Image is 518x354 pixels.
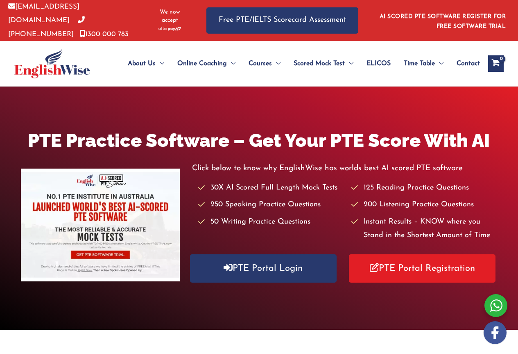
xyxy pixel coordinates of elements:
li: 125 Reading Practice Questions [351,181,497,195]
a: 1300 000 783 [80,31,129,38]
span: Menu Toggle [345,49,353,78]
span: Menu Toggle [227,49,235,78]
aside: Header Widget 1 [375,7,510,34]
p: Click below to know why EnglishWise has worlds best AI scored PTE software [192,162,498,175]
a: Scored Mock TestMenu Toggle [287,49,360,78]
span: Menu Toggle [156,49,164,78]
a: AI SCORED PTE SOFTWARE REGISTER FOR FREE SOFTWARE TRIAL [380,14,506,30]
a: CoursesMenu Toggle [242,49,287,78]
a: [PHONE_NUMBER] [8,17,85,37]
a: About UsMenu Toggle [121,49,171,78]
a: Contact [450,49,480,78]
span: Courses [249,49,272,78]
li: Instant Results – KNOW where you Stand in the Shortest Amount of Time [351,215,497,243]
span: Online Coaching [177,49,227,78]
a: ELICOS [360,49,397,78]
a: Free PTE/IELTS Scorecard Assessment [206,7,358,33]
span: Time Table [404,49,435,78]
a: [EMAIL_ADDRESS][DOMAIN_NAME] [8,3,79,24]
li: 30X AI Scored Full Length Mock Tests [198,181,344,195]
span: Scored Mock Test [294,49,345,78]
img: Afterpay-Logo [158,27,181,31]
h1: PTE Practice Software – Get Your PTE Score With AI [21,128,498,153]
li: 200 Listening Practice Questions [351,198,497,212]
span: Menu Toggle [435,49,443,78]
span: We now accept [154,8,186,25]
img: pte-institute-main [21,169,180,281]
a: PTE Portal Login [190,254,337,283]
li: 250 Speaking Practice Questions [198,198,344,212]
li: 50 Writing Practice Questions [198,215,344,229]
span: ELICOS [366,49,391,78]
img: white-facebook.png [484,321,507,344]
span: About Us [128,49,156,78]
a: PTE Portal Registration [349,254,495,283]
a: Time TableMenu Toggle [397,49,450,78]
a: View Shopping Cart, empty [488,55,504,72]
nav: Site Navigation: Main Menu [108,49,480,78]
span: Menu Toggle [272,49,280,78]
span: Contact [457,49,480,78]
img: cropped-ew-logo [14,49,90,78]
a: Online CoachingMenu Toggle [171,49,242,78]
